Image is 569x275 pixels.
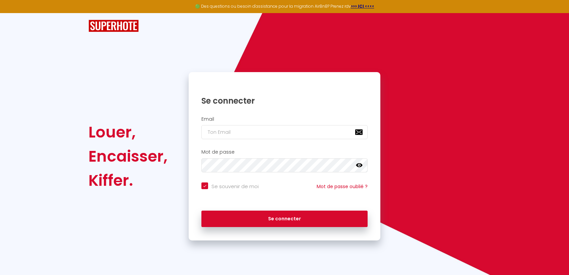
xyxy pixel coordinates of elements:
[351,3,374,9] a: >>> ICI <<<<
[201,211,368,227] button: Se connecter
[88,120,168,144] div: Louer,
[88,144,168,168] div: Encaisser,
[317,183,368,190] a: Mot de passe oublié ?
[201,149,368,155] h2: Mot de passe
[201,96,368,106] h1: Se connecter
[201,125,368,139] input: Ton Email
[88,168,168,192] div: Kiffer.
[201,116,368,122] h2: Email
[88,20,139,32] img: SuperHote logo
